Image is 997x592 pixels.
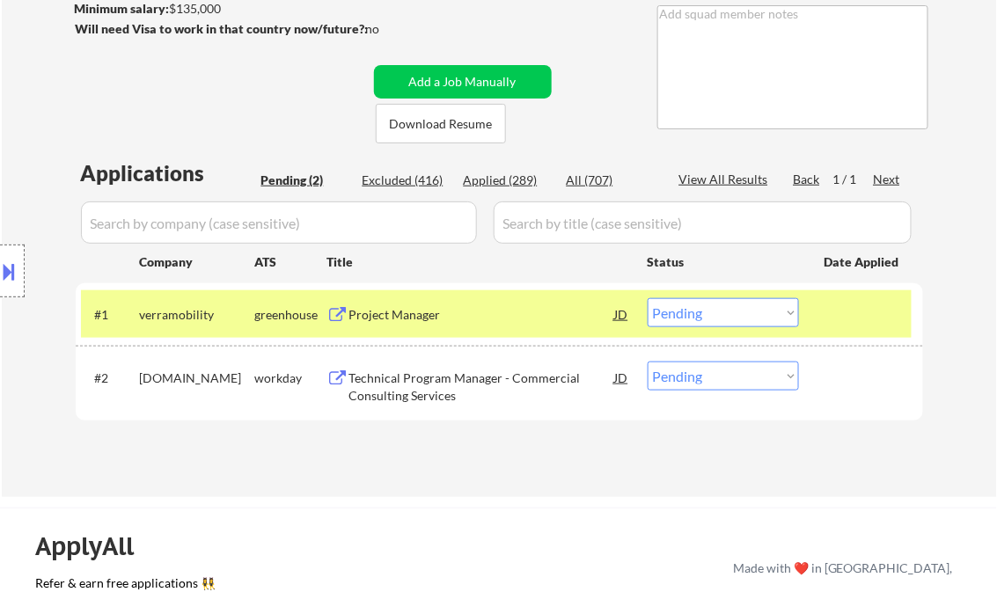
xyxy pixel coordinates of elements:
[613,298,631,330] div: JD
[374,65,552,99] button: Add a Job Manually
[794,171,822,188] div: Back
[349,369,615,404] div: Technical Program Manager - Commercial Consulting Services
[648,245,799,277] div: Status
[679,171,773,188] div: View All Results
[76,21,369,36] strong: Will need Visa to work in that country now/future?:
[35,532,154,562] div: ApplyAll
[825,253,902,271] div: Date Applied
[833,171,874,188] div: 1 / 1
[874,171,902,188] div: Next
[376,104,506,143] button: Download Resume
[567,172,655,189] div: All (707)
[494,201,912,244] input: Search by title (case sensitive)
[363,172,451,189] div: Excluded (416)
[613,362,631,393] div: JD
[366,20,416,38] div: no
[464,172,552,189] div: Applied (289)
[327,253,631,271] div: Title
[75,1,170,16] strong: Minimum salary:
[349,306,615,324] div: Project Manager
